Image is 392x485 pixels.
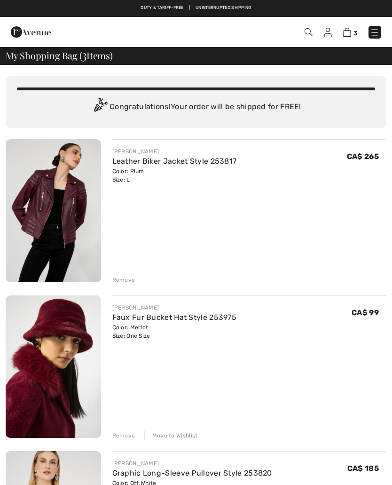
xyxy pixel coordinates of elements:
[11,23,51,41] img: 1ère Avenue
[112,276,135,284] div: Remove
[370,28,379,37] img: Menu
[347,464,379,473] span: CA$ 185
[91,98,110,117] img: Congratulation2.svg
[6,139,101,282] img: Leather Biker Jacket Style 253817
[11,27,51,36] a: 1ère Avenue
[112,303,237,312] div: [PERSON_NAME]
[112,459,272,468] div: [PERSON_NAME]
[82,48,86,61] span: 3
[112,323,237,340] div: Color: Merlot Size: One Size
[112,157,237,166] a: Leather Biker Jacket Style 253817
[112,469,272,477] a: Graphic Long-Sleeve Pullover Style 253820
[343,28,351,37] img: Shopping Bag
[6,295,101,438] img: Faux Fur Bucket Hat Style 253975
[324,28,332,37] img: My Info
[343,26,357,38] a: 3
[305,28,313,36] img: Search
[112,431,135,440] div: Remove
[112,147,237,156] div: [PERSON_NAME]
[144,431,198,440] div: Move to Wishlist
[17,98,375,117] div: Congratulations! Your order will be shipped for FREE!
[353,30,357,37] span: 3
[112,167,237,184] div: Color: Plum Size: L
[347,152,379,161] span: CA$ 265
[112,313,237,322] a: Faux Fur Bucket Hat Style 253975
[6,51,113,60] span: My Shopping Bag ( Items)
[352,308,379,317] span: CA$ 99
